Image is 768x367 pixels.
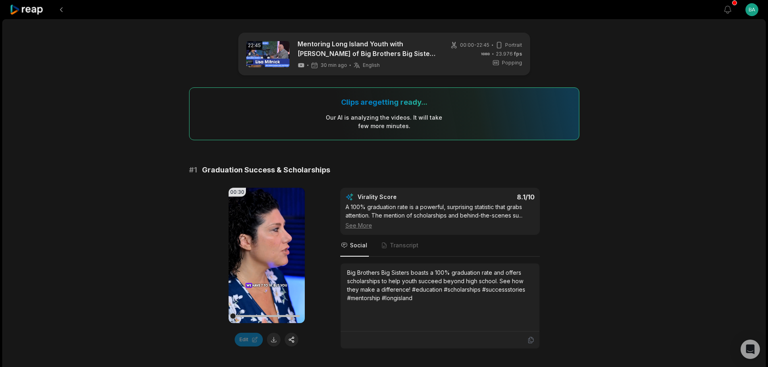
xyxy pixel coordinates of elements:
span: 23.976 [496,50,522,58]
span: Transcript [390,241,418,249]
span: 30 min ago [321,62,347,68]
div: See More [345,221,535,230]
div: Clips are getting ready... [341,97,427,107]
span: English [363,62,380,68]
div: Big Brothers Big Sisters boasts a 100% graduation rate and offers scholarships to help youth succ... [347,268,533,302]
nav: Tabs [340,235,540,257]
span: Social [350,241,367,249]
span: 00:00 - 22:45 [460,41,489,49]
div: Our AI is analyzing the video s . It will take few more minutes. [325,113,443,130]
div: Open Intercom Messenger [741,340,760,359]
span: Graduation Success & Scholarships [202,164,330,176]
div: Virality Score [358,193,444,201]
video: Your browser does not support mp4 format. [229,188,305,323]
button: Edit [235,333,263,346]
a: Mentoring Long Island Youth with [PERSON_NAME] of Big Brothers Big Sisters | Turn One Studio Podcast [298,39,437,58]
div: A 100% graduation rate is a powerful, surprising statistic that grabs attention. The mention of s... [345,203,535,230]
span: # 1 [189,164,197,176]
span: Popping [502,59,522,66]
div: 8.1 /10 [448,193,535,201]
span: Portrait [505,41,522,49]
span: fps [514,51,522,57]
